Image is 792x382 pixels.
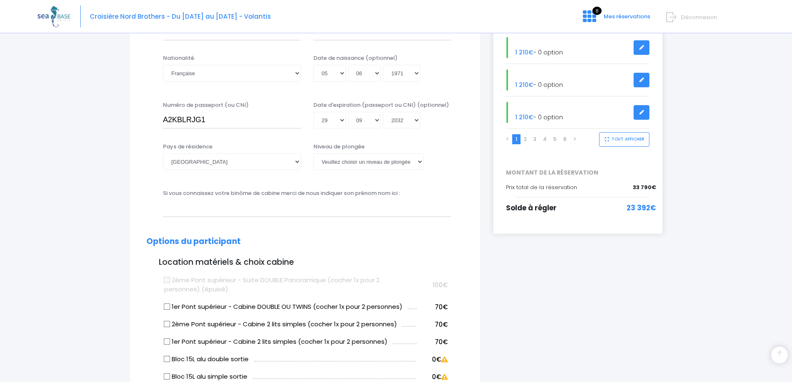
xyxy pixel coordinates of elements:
[90,12,271,21] span: Croisière Nord Brothers - Du [DATE] au [DATE] - Volantis
[313,101,449,109] label: Date d'expiration (passeport ou CNI) (optionnel)
[599,132,649,147] button: TOUT AFFICHER
[515,113,533,121] span: 1 210€
[164,355,249,364] label: Bloc 15L alu double sortie
[164,356,170,362] input: Bloc 15L alu double sortie
[633,183,656,192] span: 33 790€
[563,136,567,143] a: 6
[506,136,509,143] a: <
[515,48,533,57] span: 1 210€
[533,136,536,143] a: 3
[313,143,365,151] label: Niveau de plongée
[543,136,547,143] a: 4
[164,302,402,312] label: 1er Pont supérieur - Cabine DOUBLE OU TWINS (cocher 1x pour 2 personnes)
[163,101,249,109] label: Numéro de passeport (ou CNI)
[432,372,448,381] span: 0€
[164,276,170,283] input: 2ème Pont supérieur - Suite DOUBLE Panoramique (cocher 1x pour 2 personnes) (épuisé)
[435,320,448,329] span: 70€
[500,69,656,91] div: - 0 option
[573,136,576,143] a: >
[164,303,170,310] input: 1er Pont supérieur - Cabine DOUBLE OU TWINS (cocher 1x pour 2 personnes)
[516,136,517,143] a: 1
[627,203,656,214] span: 23 392€
[146,258,464,267] h3: Location matériels & choix cabine
[164,338,170,345] input: 1er Pont supérieur - Cabine 2 lits simples (cocher 1x pour 2 personnes)
[500,102,656,123] div: - 0 option
[515,81,533,89] span: 1 210€
[313,54,397,62] label: Date de naissance (optionnel)
[163,143,212,151] label: Pays de résidence
[163,54,194,62] label: Nationalité
[164,320,397,329] label: 2ème Pont supérieur - Cabine 2 lits simples (cocher 1x pour 2 personnes)
[524,136,527,143] a: 2
[681,13,717,21] span: Déconnexion
[506,183,577,191] span: Prix total de la réservation
[553,136,557,143] a: 5
[432,281,448,289] span: 100€
[164,372,247,382] label: Bloc 15L alu simple sortie
[164,373,170,380] input: Bloc 15L alu simple sortie
[432,355,448,364] span: 0€
[164,276,417,294] label: 2ème Pont supérieur - Suite DOUBLE Panoramique (cocher 1x pour 2 personnes) (épuisé)
[146,237,464,246] h2: Options du participant
[604,12,650,20] span: Mes réservations
[576,15,655,23] a: 8 Mes réservations
[435,303,448,311] span: 70€
[163,189,400,197] label: Si vous connaissez votre binôme de cabine merci de nous indiquer son prénom nom ici :
[164,337,387,347] label: 1er Pont supérieur - Cabine 2 lits simples (cocher 1x pour 2 personnes)
[500,37,656,58] div: - 0 option
[164,321,170,328] input: 2ème Pont supérieur - Cabine 2 lits simples (cocher 1x pour 2 personnes)
[506,203,557,213] span: Solde à régler
[500,168,656,177] span: MONTANT DE LA RÉSERVATION
[592,7,602,15] span: 8
[435,338,448,346] span: 70€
